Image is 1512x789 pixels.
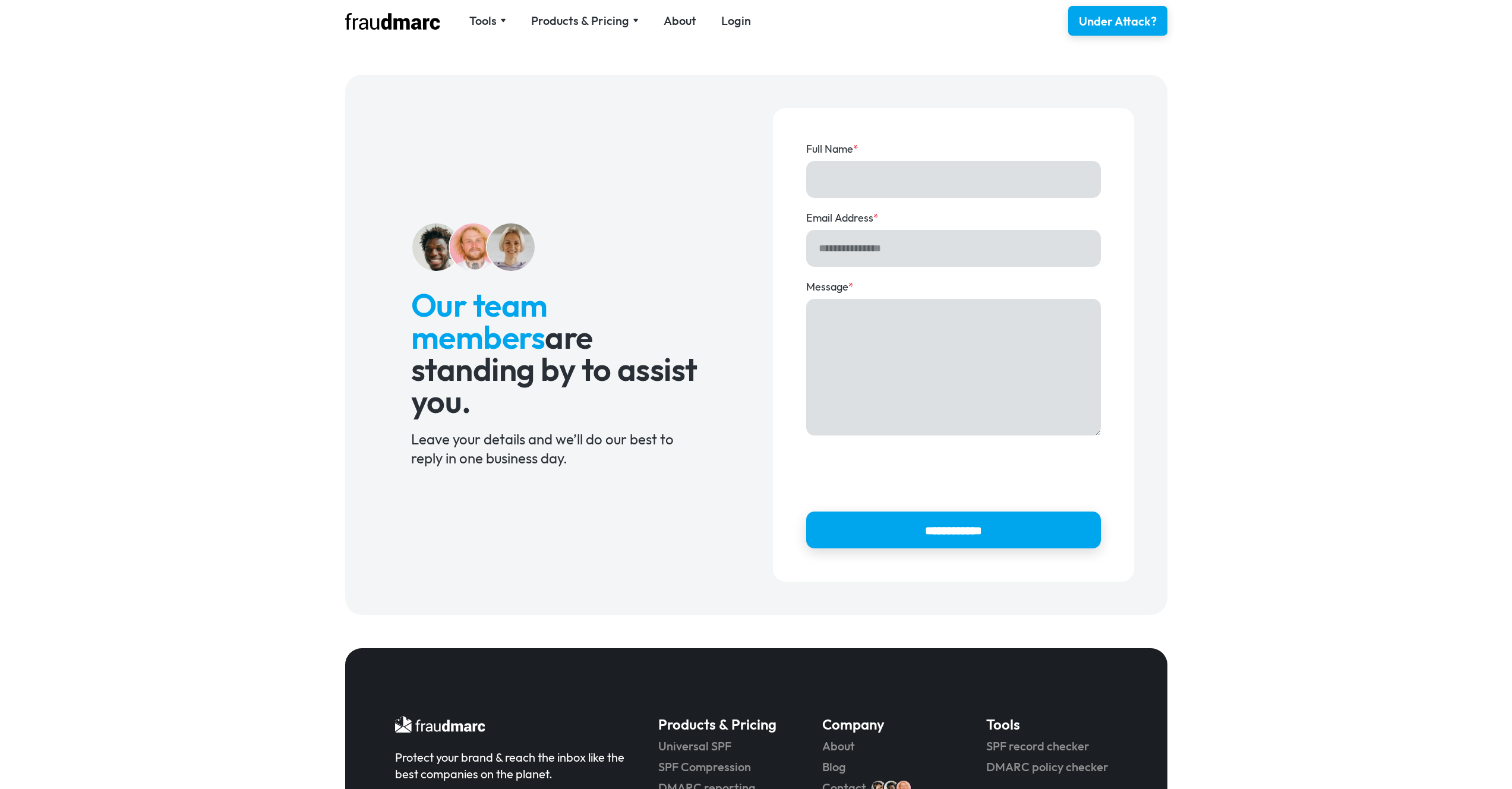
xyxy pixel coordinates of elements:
[395,749,625,782] div: Protect your brand & reach the inbox like the best companies on the planet.
[986,738,1117,755] a: SPF record checker
[469,12,506,29] div: Tools
[806,448,987,494] iframe: reCAPTCHA
[531,12,639,29] div: Products & Pricing
[658,759,789,775] a: SPF Compression
[986,715,1117,734] h5: Tools
[822,738,953,755] a: About
[806,141,1101,157] label: Full Name
[411,430,706,468] div: Leave your details and we’ll do our best to reply in one business day.
[531,12,629,29] div: Products & Pricing
[1068,6,1167,36] a: Under Attack?
[658,738,789,755] a: Universal SPF
[806,141,1101,548] form: Contact Form
[721,12,751,29] a: Login
[986,759,1117,775] a: DMARC policy checker
[1079,13,1157,30] div: Under Attack?
[806,210,1101,226] label: Email Address
[658,715,789,734] h5: Products & Pricing
[411,285,548,357] span: Our team members
[411,289,706,417] h2: are standing by to assist you.
[806,279,1101,295] label: Message
[822,715,953,734] h5: Company
[822,759,953,775] a: Blog
[469,12,497,29] div: Tools
[664,12,696,29] a: About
